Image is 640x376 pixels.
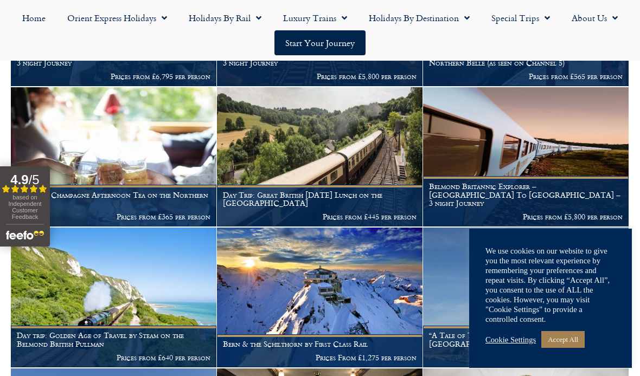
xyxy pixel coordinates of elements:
[17,41,210,67] h1: Belmond Britannic Explorer – [GEOGRAPHIC_DATA] To [GEOGRAPHIC_DATA] – 3 night Journey
[223,191,417,208] h1: Day Trip: Great British [DATE] Lunch on the [GEOGRAPHIC_DATA]
[217,228,423,368] a: Bern & the Schilthorn by First Class Rail Prices From £1,275 per person
[17,191,210,208] h1: Day Trip: Champagne Afternoon Tea on the Northern Belle
[17,331,210,348] h1: Day trip: Golden Age of Travel by Steam on the Belmond British Pullman
[485,335,536,345] a: Cookie Settings
[481,5,561,30] a: Special Trips
[11,5,56,30] a: Home
[5,5,635,55] nav: Menu
[223,212,417,221] p: Prices from £445 per person
[223,353,417,362] p: Prices From £1,275 per person
[56,5,178,30] a: Orient Express Holidays
[429,212,623,221] p: Prices from £5,800 per person
[429,72,623,81] p: Prices from £565 per person
[17,353,210,362] p: Prices from £640 per person
[429,353,623,362] p: Prices From £ 995 per person
[223,41,417,67] h1: Belmond Britannic Explorer – [GEOGRAPHIC_DATA] to [GEOGRAPHIC_DATA] – 3 night Journey
[429,182,623,208] h1: Belmond Britannic Explorer – [GEOGRAPHIC_DATA] To [GEOGRAPHIC_DATA] – 3 night Journey
[17,72,210,81] p: Prices from £6,795 per person
[561,5,629,30] a: About Us
[272,5,358,30] a: Luxury Trains
[541,331,585,348] a: Accept All
[217,87,423,228] a: Day Trip: Great British [DATE] Lunch on the [GEOGRAPHIC_DATA] Prices from £445 per person
[358,5,481,30] a: Holidays by Destination
[429,331,623,348] h1: “A Tale of Two Cities” – [GEOGRAPHIC_DATA] and [GEOGRAPHIC_DATA] by First Class rail
[485,246,616,324] div: We use cookies on our website to give you the most relevant experience by remembering your prefer...
[11,228,217,368] a: Day trip: Golden Age of Travel by Steam on the Belmond British Pullman Prices from £640 per person
[429,50,623,67] h1: Day Trip: Settle & Carlisle Steam Special on the Northern Belle (as seen on Channel 5)
[274,30,366,55] a: Start your Journey
[17,212,210,221] p: Prices from £365 per person
[223,340,417,348] h1: Bern & the Schilthorn by First Class Rail
[423,87,629,228] a: Belmond Britannic Explorer – [GEOGRAPHIC_DATA] To [GEOGRAPHIC_DATA] – 3 night Journey Prices from...
[423,228,629,368] a: “A Tale of Two Cities” – [GEOGRAPHIC_DATA] and [GEOGRAPHIC_DATA] by First Class rail Prices From ...
[11,87,217,228] a: Day Trip: Champagne Afternoon Tea on the Northern Belle Prices from £365 per person
[223,72,417,81] p: Prices from £5,800 per person
[178,5,272,30] a: Holidays by Rail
